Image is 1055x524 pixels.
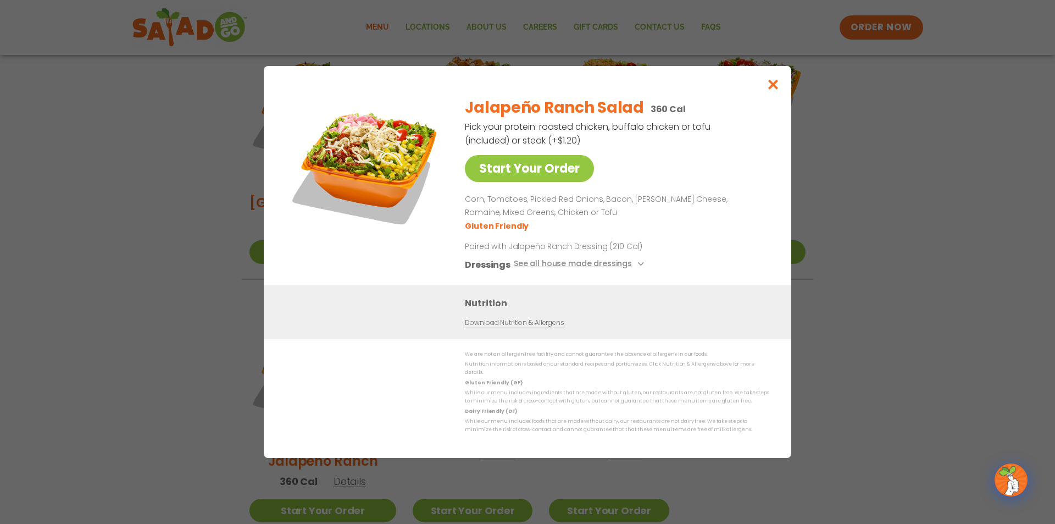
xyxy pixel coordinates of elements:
a: Download Nutrition & Allergens [465,318,564,328]
p: While our menu includes ingredients that are made without gluten, our restaurants are not gluten ... [465,389,769,406]
p: We are not an allergen free facility and cannot guarantee the absence of allergens in our foods. [465,350,769,358]
p: 360 Cal [651,102,686,116]
img: Featured product photo for Jalapeño Ranch Salad [288,88,442,242]
button: See all house made dressings [514,258,647,272]
p: Corn, Tomatoes, Pickled Red Onions, Bacon, [PERSON_NAME] Cheese, Romaine, Mixed Greens, Chicken o... [465,193,765,219]
img: wpChatIcon [996,465,1026,495]
p: Pick your protein: roasted chicken, buffalo chicken or tofu (included) or steak (+$1.20) [465,120,712,147]
strong: Gluten Friendly (GF) [465,379,522,386]
p: Nutrition information is based on our standard recipes and portion sizes. Click Nutrition & Aller... [465,360,769,377]
li: Gluten Friendly [465,220,530,232]
p: Paired with Jalapeño Ranch Dressing (210 Cal) [465,241,668,252]
a: Start Your Order [465,155,594,182]
h3: Dressings [465,258,510,272]
button: Close modal [756,66,791,103]
strong: Dairy Friendly (DF) [465,408,517,415]
h3: Nutrition [465,296,775,310]
h2: Jalapeño Ranch Salad [465,96,643,119]
p: While our menu includes foods that are made without dairy, our restaurants are not dairy free. We... [465,417,769,434]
